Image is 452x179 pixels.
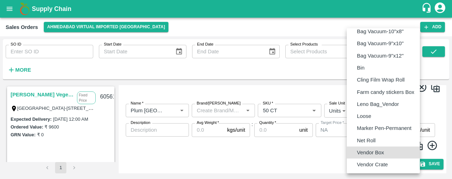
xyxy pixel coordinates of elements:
[357,40,404,47] p: Bag Vacuum-9''x10''
[357,149,384,156] p: Vendor Box
[357,161,388,168] p: Vendor Crate
[357,100,399,108] p: Leno Bag_Vendor
[357,137,376,144] p: Net Roll
[357,52,404,60] p: Bag Vacuum-9''x12''
[357,64,364,72] p: Bin
[357,76,405,84] p: Cling Film Wrap Roll
[357,112,371,120] p: Loose
[357,124,411,132] p: Marker Pen-Permanent
[357,28,404,35] p: Bag Vacuum-10''x8''
[357,88,415,96] p: Farm candy stickers Box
